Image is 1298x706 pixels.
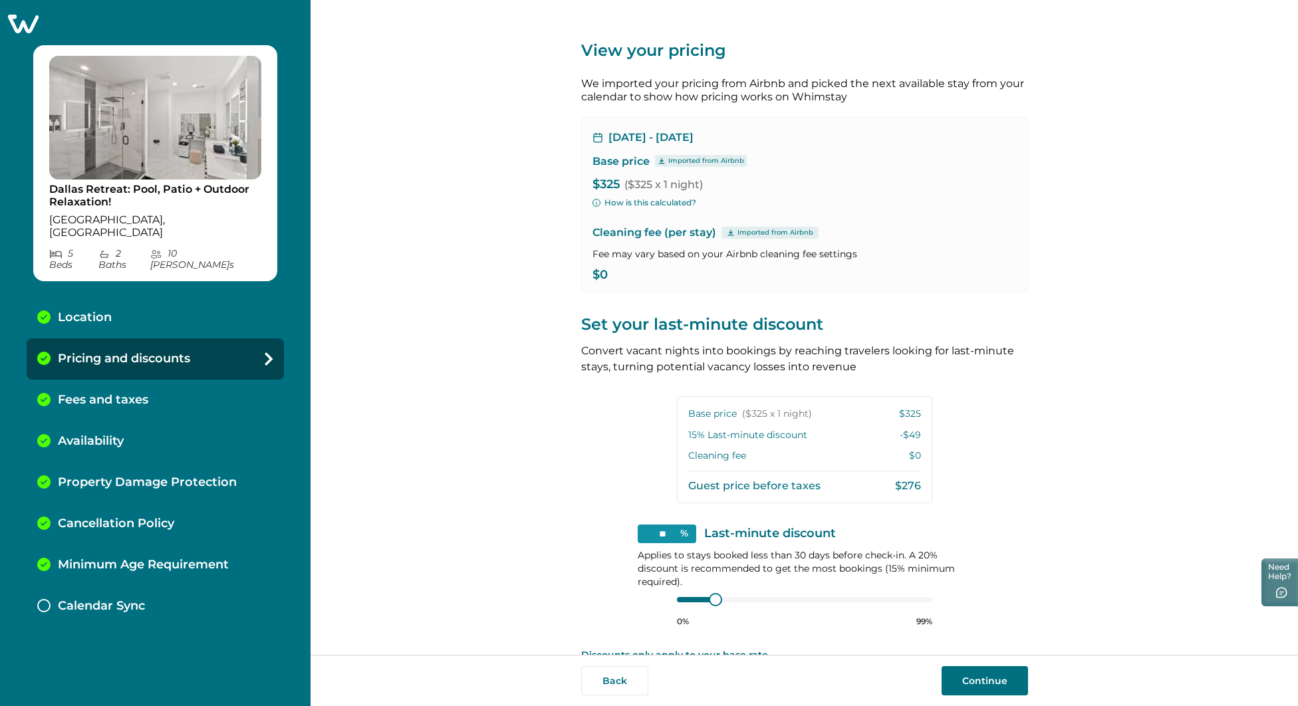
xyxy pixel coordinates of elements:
[58,310,112,325] p: Location
[581,40,1028,61] p: View your pricing
[916,616,932,627] p: 99%
[58,393,148,408] p: Fees and taxes
[581,648,1028,661] p: Discounts only apply to your base rate
[98,248,150,271] p: 2 Bath s
[592,225,1017,241] p: Cleaning fee (per stay)
[688,408,812,421] p: Base price
[608,131,694,144] p: [DATE] - [DATE]
[624,178,703,191] span: ($325 x 1 night)
[58,558,229,572] p: Minimum Age Requirement
[638,548,972,588] p: Applies to stays booked less than 30 days before check-in. A 20% discount is recommended to get t...
[58,352,190,366] p: Pricing and discounts
[581,77,1028,104] p: We imported your pricing from Airbnb and picked the next available stay from your calendar to sho...
[895,479,921,493] p: $276
[581,343,1028,375] p: Convert vacant nights into bookings by reaching travelers looking for last-minute stays, turning ...
[592,197,696,209] button: How is this calculated?
[592,269,1017,282] p: $0
[677,616,689,627] p: 0%
[49,213,261,239] p: [GEOGRAPHIC_DATA], [GEOGRAPHIC_DATA]
[58,434,124,449] p: Availability
[688,479,821,493] p: Guest price before taxes
[899,408,921,421] p: $325
[942,666,1028,695] button: Continue
[592,247,1017,261] p: Fee may vary based on your Airbnb cleaning fee settings
[688,449,746,463] p: Cleaning fee
[900,429,921,442] p: -$49
[592,178,1017,191] p: $325
[49,183,261,209] p: Dallas Retreat: Pool, Patio + Outdoor Relaxation!
[581,314,1028,335] p: Set your last-minute discount
[668,156,744,166] p: Imported from Airbnb
[592,155,650,168] p: Base price
[150,248,261,271] p: 10 [PERSON_NAME] s
[49,56,261,179] img: propertyImage_Dallas Retreat: Pool, Patio + Outdoor Relaxation!
[704,527,836,540] p: Last-minute discount
[58,517,174,531] p: Cancellation Policy
[737,227,813,238] p: Imported from Airbnb
[58,599,145,614] p: Calendar Sync
[909,449,921,463] p: $0
[58,475,237,490] p: Property Damage Protection
[581,666,648,695] button: Back
[742,408,812,421] span: ($325 x 1 night)
[49,248,98,271] p: 5 Bed s
[688,429,807,442] p: 15 % Last-minute discount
